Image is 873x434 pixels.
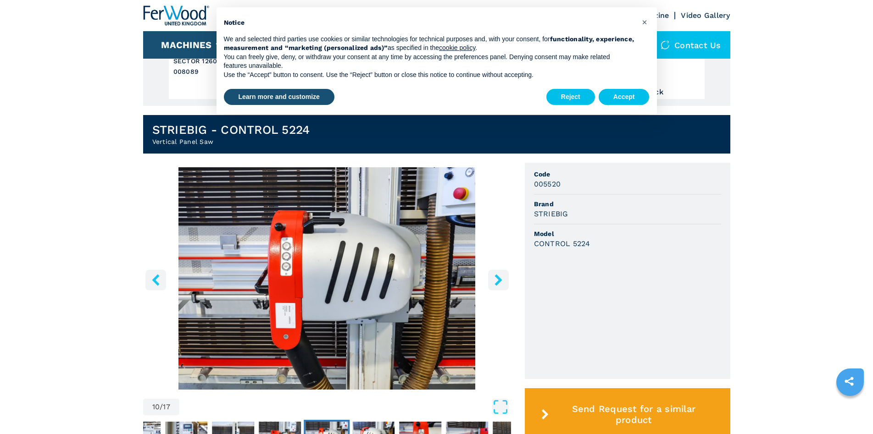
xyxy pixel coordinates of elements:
[224,71,635,80] p: Use the “Accept” button to consent. Use the “Reject” button or close this notice to continue with...
[143,5,209,26] img: Ferwood
[534,199,721,209] span: Brand
[152,122,310,137] h1: STRIEBIG - CONTROL 5224
[661,40,670,49] img: Contact us
[534,229,721,238] span: Model
[152,403,160,411] span: 10
[224,53,635,71] p: You can freely give, deny, or withdraw your consent at any time by accessing the preferences pane...
[173,45,282,77] h3: HOLZHER SECTOR 1260 AUTOMATIC 008089
[143,167,511,390] div: Go to Slide 10
[160,403,163,411] span: /
[651,31,730,59] div: Contact us
[439,44,475,51] a: cookie policy
[838,370,861,393] a: sharethis
[546,89,595,105] button: Reject
[599,89,650,105] button: Accept
[534,170,721,179] span: Code
[488,269,509,290] button: right-button
[161,39,211,50] button: Machines
[534,238,590,249] h3: CONTROL 5224
[145,269,166,290] button: left-button
[152,137,310,146] h2: Vertical Panel Saw
[182,399,509,415] button: Open Fullscreen
[534,209,568,219] h3: STRIEBIG
[224,18,635,27] h2: Notice
[224,35,635,53] p: We and selected third parties use cookies or similar technologies for technical purposes and, wit...
[163,403,170,411] span: 17
[143,167,511,390] img: Vertical Panel Saw STRIEBIG CONTROL 5224
[224,35,634,52] strong: functionality, experience, measurement and “marketing (personalized ads)”
[552,403,715,425] span: Send Request for a similar product
[834,393,866,427] iframe: Chat
[224,89,334,105] button: Learn more and customize
[638,15,652,29] button: Close this notice
[642,16,647,27] span: ×
[534,179,561,189] h3: 005520
[681,11,730,20] a: Video Gallery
